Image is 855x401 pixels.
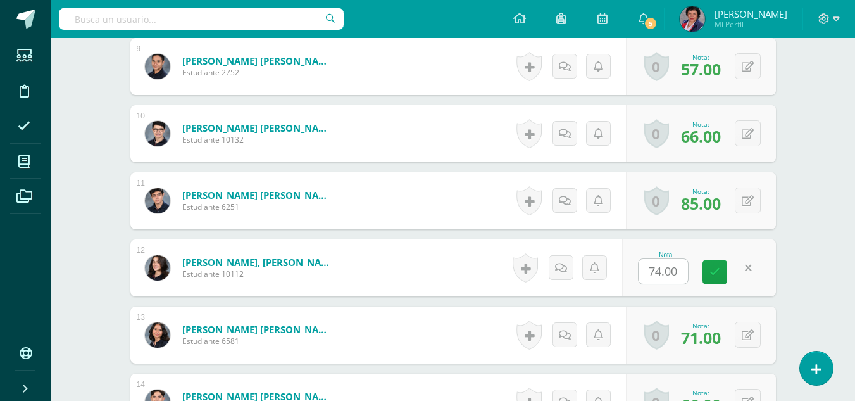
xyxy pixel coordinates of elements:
[715,8,787,20] span: [PERSON_NAME]
[182,134,334,145] span: Estudiante 10132
[644,119,669,148] a: 0
[644,16,658,30] span: 5
[681,58,721,80] span: 57.00
[638,251,694,258] div: Nota
[644,52,669,81] a: 0
[145,322,170,348] img: 6cf727ebf9a62848e361f9e55c9116d0.png
[145,54,170,79] img: ddabda7ee8e677e7c4bb6484b2c5cb22.png
[182,323,334,336] a: [PERSON_NAME] [PERSON_NAME]
[681,321,721,330] div: Nota:
[182,54,334,67] a: [PERSON_NAME] [PERSON_NAME]
[182,269,334,279] span: Estudiante 10112
[681,327,721,348] span: 71.00
[681,125,721,147] span: 66.00
[681,120,721,129] div: Nota:
[644,186,669,215] a: 0
[145,188,170,213] img: 1a3ae4a504afa7e6e9cf2ce76cdb1f23.png
[182,336,334,347] span: Estudiante 6581
[59,8,344,30] input: Busca un usuario...
[145,121,170,146] img: 68063ea7925ac9e4c01a1d79e25560e5.png
[681,187,721,196] div: Nota:
[639,259,688,284] input: 0-100.0
[182,189,334,201] a: [PERSON_NAME] [PERSON_NAME]
[681,53,721,61] div: Nota:
[681,193,721,214] span: 85.00
[182,256,334,269] a: [PERSON_NAME], [PERSON_NAME]
[681,388,721,397] div: Nota:
[644,321,669,350] a: 0
[182,122,334,134] a: [PERSON_NAME] [PERSON_NAME]
[182,201,334,212] span: Estudiante 6251
[680,6,705,32] img: ebab5680bdde8a5a2c0e517c7f91eff8.png
[145,255,170,281] img: d9dc4715ca0e05fbdbb1a67d8e22e8c7.png
[182,67,334,78] span: Estudiante 2752
[715,19,787,30] span: Mi Perfil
